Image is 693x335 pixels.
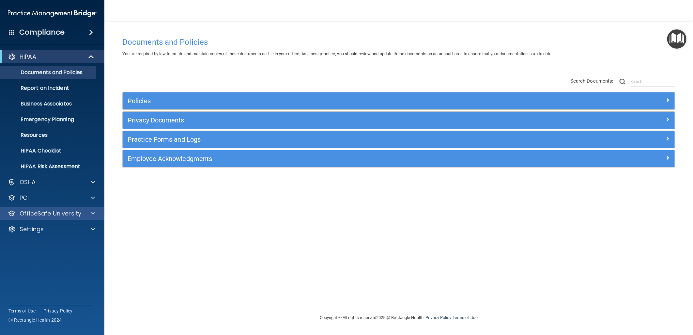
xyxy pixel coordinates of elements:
p: HIPAA Risk Assessment [4,163,93,170]
h4: Documents and Policies [122,38,675,46]
a: HIPAA [8,53,95,61]
p: HIPAA Checklist [4,148,93,154]
p: Emergency Planning [4,116,93,123]
a: Policies [128,96,670,106]
iframe: Drift Widget Chat Controller [581,289,685,315]
a: PCI [8,194,95,202]
a: Settings [8,225,95,233]
h4: Compliance [19,28,65,37]
h5: Practice Forms and Logs [128,136,532,143]
a: OSHA [8,178,95,186]
img: ic-search.3b580494.png [620,79,625,85]
a: Privacy Policy [425,315,451,320]
a: Employee Acknowledgments [128,153,670,164]
div: Copyright © All rights reserved 2025 @ Rectangle Health | | [280,307,518,328]
h5: Privacy Documents [128,117,532,124]
span: Search Documents: [570,78,614,84]
a: Terms of Use [8,308,36,314]
h5: Policies [128,97,532,104]
input: Search [630,77,675,87]
a: Terms of Use [453,315,478,320]
p: Documents and Policies [4,69,93,76]
p: Business Associates [4,101,93,107]
a: Privacy Documents [128,115,670,125]
p: PCI [20,194,29,202]
span: You are required by law to create and maintain copies of these documents on file in your office. ... [122,51,553,56]
a: OfficeSafe University [8,210,95,217]
button: Open Resource Center [667,29,686,49]
span: Ⓒ Rectangle Health 2024 [8,317,62,323]
p: HIPAA [20,53,36,61]
p: Resources [4,132,93,138]
a: Practice Forms and Logs [128,134,670,145]
img: PMB logo [8,7,97,20]
h5: Employee Acknowledgments [128,155,532,162]
p: OfficeSafe University [20,210,81,217]
p: OSHA [20,178,36,186]
p: Settings [20,225,44,233]
a: Privacy Policy [43,308,73,314]
p: Report an Incident [4,85,93,91]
